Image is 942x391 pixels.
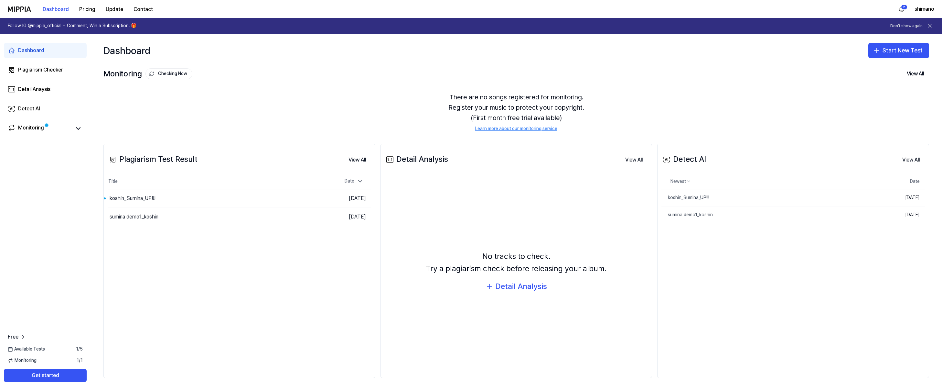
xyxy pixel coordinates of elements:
a: Learn more about our monitoring service [475,126,557,132]
h1: Follow IG @mippia_official + Comment, Win a Subscription! 🎁 [8,23,136,29]
div: Detect AI [18,105,40,113]
div: There are no songs registered for monitoring. Register your music to protect your copyright. (Fir... [103,84,929,140]
div: Dashboard [18,47,44,54]
button: shimano [915,5,934,13]
div: sumina demo1_koshin [661,212,713,218]
button: Pricing [74,3,101,16]
td: [DATE] [305,189,371,208]
div: Detail Analysis [495,280,547,293]
a: Monitoring [8,124,71,133]
a: sumina demo1_koshin [661,207,887,223]
div: Detail Anaysis [18,85,50,93]
div: koshin_Sumina_UP!!! [661,195,709,201]
div: 2 [901,5,907,10]
button: View All [343,153,371,166]
td: [DATE] [887,206,925,223]
button: Update [101,3,128,16]
div: sumina demo1_koshin [110,213,158,221]
div: Date [342,176,366,186]
div: Plagiarism Checker [18,66,63,74]
div: Monitoring [18,124,44,133]
button: View All [902,67,929,80]
a: Plagiarism Checker [4,62,87,78]
button: Detail Analysis [486,280,547,293]
th: Date [887,174,925,189]
td: [DATE] [305,208,371,226]
a: koshin_Sumina_UP!!! [661,189,887,206]
button: Start New Test [868,43,929,58]
span: Available Tests [8,346,45,352]
span: 1 / 5 [76,346,83,352]
button: View All [620,153,648,166]
div: Dashboard [103,40,150,61]
img: logo [8,6,31,12]
button: View All [897,153,925,166]
button: 알림2 [896,4,907,14]
img: 알림 [898,5,905,13]
th: Title [108,174,305,189]
span: Monitoring [8,357,37,364]
a: Dashboard [4,43,87,58]
button: Contact [128,3,158,16]
div: Plagiarism Test Result [108,153,198,165]
div: Detail Analysis [385,153,448,165]
div: Monitoring [103,68,192,80]
button: Get started [4,369,87,382]
button: Don't show again [890,23,923,29]
button: Checking Now [145,68,192,79]
a: Detect AI [4,101,87,117]
div: Detect AI [661,153,706,165]
span: Free [8,333,18,341]
div: koshin_Sumina_UP!!! [110,195,155,202]
a: Detail Anaysis [4,82,87,97]
a: Free [8,333,26,341]
button: Dashboard [37,3,74,16]
span: 1 / 1 [77,357,83,364]
div: No tracks to check. Try a plagiarism check before releasing your album. [426,250,607,275]
td: [DATE] [887,189,925,207]
a: Update [101,0,128,18]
